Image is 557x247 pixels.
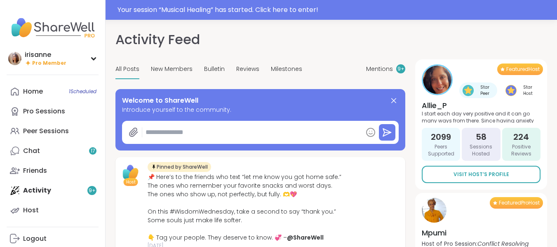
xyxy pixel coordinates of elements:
span: New Members [151,65,193,73]
span: Mentions [366,65,393,73]
div: Pro Sessions [23,107,65,116]
span: 9 + [397,66,404,73]
div: Friends [23,166,47,175]
span: Visit Host’s Profile [454,171,509,178]
img: ShareWell [120,162,141,183]
div: Peer Sessions [23,127,69,136]
h1: Activity Feed [115,30,200,49]
h4: Mpumi [422,228,541,238]
a: Host [7,200,99,220]
a: Visit Host’s Profile [422,166,541,183]
p: I start each day very positive and it can go many ways from there. Since having anxiety and [MEDI... [422,111,541,123]
a: Peer Sessions [7,121,99,141]
img: ShareWell Nav Logo [7,13,99,42]
span: All Posts [115,65,139,73]
span: Introduce yourself to the community. [122,106,399,114]
a: Home1Scheduled [7,82,99,101]
span: Milestones [271,65,302,73]
div: Pinned by ShareWell [148,162,211,172]
span: Peers Supported [425,143,457,158]
span: Star Host [518,84,537,96]
img: irisanne [8,52,21,65]
a: Chat17 [7,141,99,161]
span: 224 [513,131,529,143]
img: Star Host [505,85,517,96]
img: Mpumi [422,198,447,223]
span: Reviews [236,65,259,73]
span: 1 Scheduled [69,88,96,95]
img: Star Peer [463,85,474,96]
span: Bulletin [204,65,225,73]
h4: Allie_P [422,100,541,111]
span: Featured Host [506,66,540,73]
a: Pro Sessions [7,101,99,121]
img: Allie_P [423,66,451,94]
span: 17 [91,148,95,155]
span: Positive Reviews [505,143,537,158]
div: Home [23,87,43,96]
span: 2099 [431,131,451,143]
span: Sessions Hosted [465,143,497,158]
a: Friends [7,161,99,181]
span: Pro Member [32,60,66,67]
span: Star Peer [475,84,494,96]
a: @ShareWell [287,233,324,242]
div: Your session “ Musical Healing ” has started. Click here to enter! [118,5,552,15]
span: 58 [476,131,486,143]
div: irisanne [25,50,66,59]
div: Host [23,206,39,215]
div: 📌 Here’s to the friends who text “let me know you got home safe.” The ones who remember your favo... [148,173,341,242]
div: Logout [23,234,47,243]
span: Host [126,179,136,185]
span: Featured Pro Host [499,200,540,206]
span: Welcome to ShareWell [122,96,198,106]
div: Chat [23,146,40,155]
